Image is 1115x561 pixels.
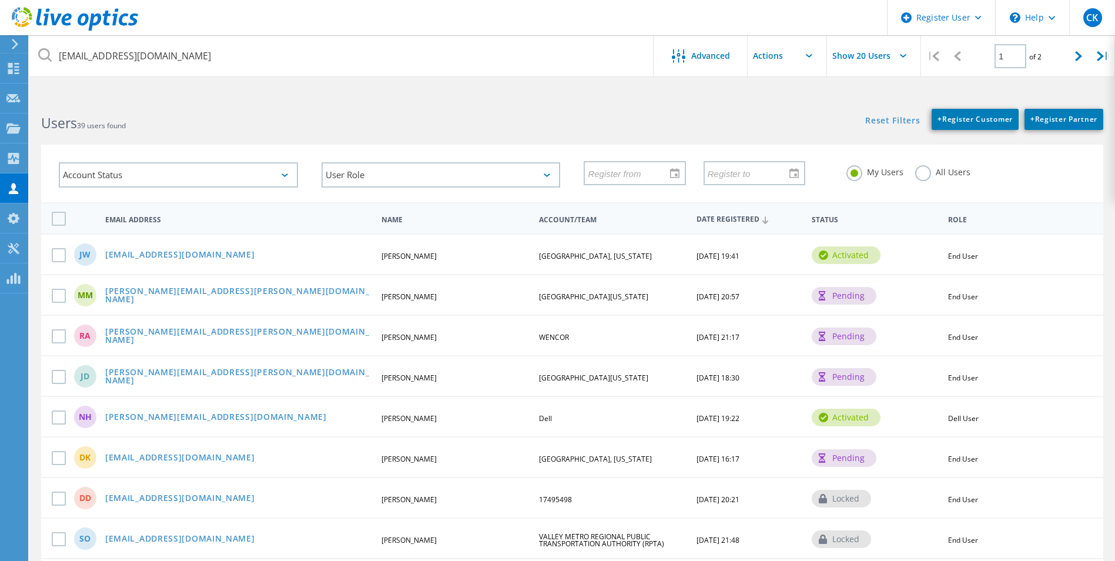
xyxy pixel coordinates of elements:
[105,413,327,423] a: [PERSON_NAME][EMAIL_ADDRESS][DOMAIN_NAME]
[812,368,876,386] div: pending
[381,454,437,464] span: [PERSON_NAME]
[865,116,920,126] a: Reset Filters
[948,495,978,505] span: End User
[1010,12,1020,23] svg: \n
[105,535,255,545] a: [EMAIL_ADDRESS][DOMAIN_NAME]
[105,251,255,261] a: [EMAIL_ADDRESS][DOMAIN_NAME]
[381,495,437,505] span: [PERSON_NAME]
[697,373,739,383] span: [DATE] 18:30
[915,165,970,176] label: All Users
[937,114,1013,124] span: Register Customer
[921,35,945,77] div: |
[812,530,871,548] div: locked
[539,292,648,302] span: [GEOGRAPHIC_DATA][US_STATE]
[105,453,255,463] a: [EMAIL_ADDRESS][DOMAIN_NAME]
[539,216,687,223] span: Account/Team
[539,332,569,342] span: WENCOR
[697,216,802,223] span: Date Registered
[697,495,739,505] span: [DATE] 20:21
[812,216,938,223] span: Status
[12,25,138,33] a: Live Optics Dashboard
[79,251,91,259] span: JW
[937,114,942,124] b: +
[1091,35,1115,77] div: |
[105,494,255,504] a: [EMAIL_ADDRESS][DOMAIN_NAME]
[812,246,880,264] div: activated
[948,216,1085,223] span: Role
[1030,114,1097,124] span: Register Partner
[322,162,561,188] div: User Role
[691,52,730,60] span: Advanced
[79,413,92,421] span: NH
[948,292,978,302] span: End User
[381,251,437,261] span: [PERSON_NAME]
[812,409,880,426] div: activated
[381,413,437,423] span: [PERSON_NAME]
[381,332,437,342] span: [PERSON_NAME]
[381,292,437,302] span: [PERSON_NAME]
[539,251,652,261] span: [GEOGRAPHIC_DATA], [US_STATE]
[381,373,437,383] span: [PERSON_NAME]
[29,35,654,76] input: Search users by name, email, company, etc.
[1086,13,1098,22] span: CK
[105,328,371,346] a: [PERSON_NAME][EMAIL_ADDRESS][PERSON_NAME][DOMAIN_NAME]
[948,251,978,261] span: End User
[78,291,93,299] span: MM
[539,495,572,505] span: 17495498
[846,165,903,176] label: My Users
[79,453,91,462] span: DK
[79,332,91,340] span: RA
[1024,109,1103,130] a: +Register Partner
[697,292,739,302] span: [DATE] 20:57
[948,454,978,464] span: End User
[539,373,648,383] span: [GEOGRAPHIC_DATA][US_STATE]
[585,162,676,184] input: Register from
[948,413,979,423] span: Dell User
[948,332,978,342] span: End User
[105,287,371,305] a: [PERSON_NAME][EMAIL_ADDRESS][PERSON_NAME][DOMAIN_NAME]
[79,494,91,502] span: DD
[539,454,652,464] span: [GEOGRAPHIC_DATA], [US_STATE]
[59,162,298,188] div: Account Status
[697,413,739,423] span: [DATE] 19:22
[812,328,876,345] div: pending
[697,535,739,545] span: [DATE] 21:48
[948,373,978,383] span: End User
[41,113,77,132] b: Users
[697,454,739,464] span: [DATE] 16:17
[81,372,89,380] span: JD
[105,216,371,223] span: Email Address
[705,162,796,184] input: Register to
[539,532,664,549] span: VALLEY METRO REGIONAL PUBLIC TRANSPORTATION AUTHORITY (RPTA)
[77,121,126,131] span: 39 users found
[539,413,552,423] span: Dell
[812,449,876,467] div: pending
[932,109,1019,130] a: +Register Customer
[105,368,371,386] a: [PERSON_NAME][EMAIL_ADDRESS][PERSON_NAME][DOMAIN_NAME]
[812,490,871,507] div: locked
[381,535,437,545] span: [PERSON_NAME]
[1029,52,1042,62] span: of 2
[697,251,739,261] span: [DATE] 19:41
[948,535,978,545] span: End User
[812,287,876,305] div: pending
[1030,114,1035,124] b: +
[697,332,739,342] span: [DATE] 21:17
[381,216,529,223] span: Name
[79,535,91,543] span: SO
